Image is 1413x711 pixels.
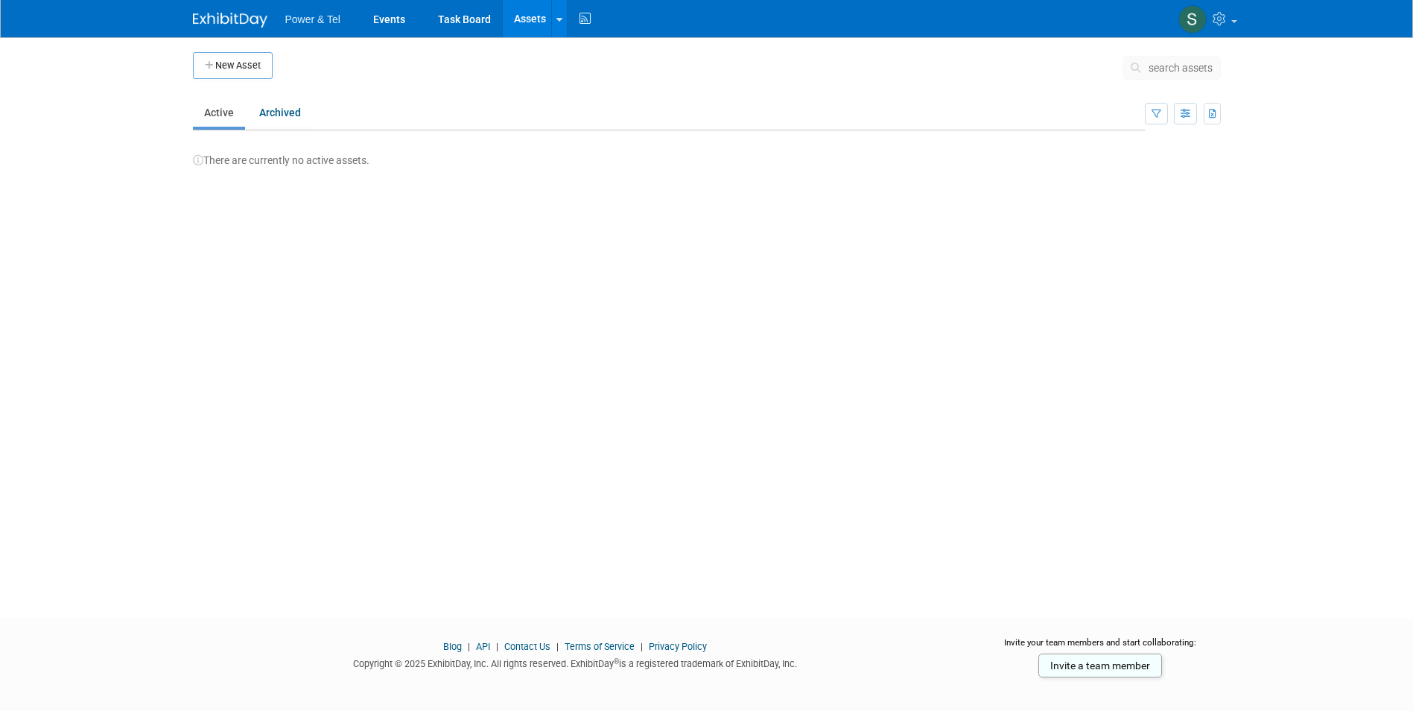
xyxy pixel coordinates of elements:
[1178,5,1207,34] img: Stephen Signaigo
[614,657,619,666] sup: ®
[1123,56,1221,80] button: search assets
[504,641,550,652] a: Contact Us
[1038,654,1162,677] a: Invite a team member
[476,641,490,652] a: API
[649,641,707,652] a: Privacy Policy
[492,641,502,652] span: |
[248,98,312,127] a: Archived
[285,13,340,25] span: Power & Tel
[443,641,462,652] a: Blog
[193,654,959,671] div: Copyright © 2025 ExhibitDay, Inc. All rights reserved. ExhibitDay is a registered trademark of Ex...
[193,138,1221,168] div: There are currently no active assets.
[193,13,267,28] img: ExhibitDay
[1149,62,1213,74] span: search assets
[193,98,245,127] a: Active
[980,636,1221,659] div: Invite your team members and start collaborating:
[637,641,647,652] span: |
[553,641,562,652] span: |
[193,52,273,79] button: New Asset
[565,641,635,652] a: Terms of Service
[464,641,474,652] span: |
